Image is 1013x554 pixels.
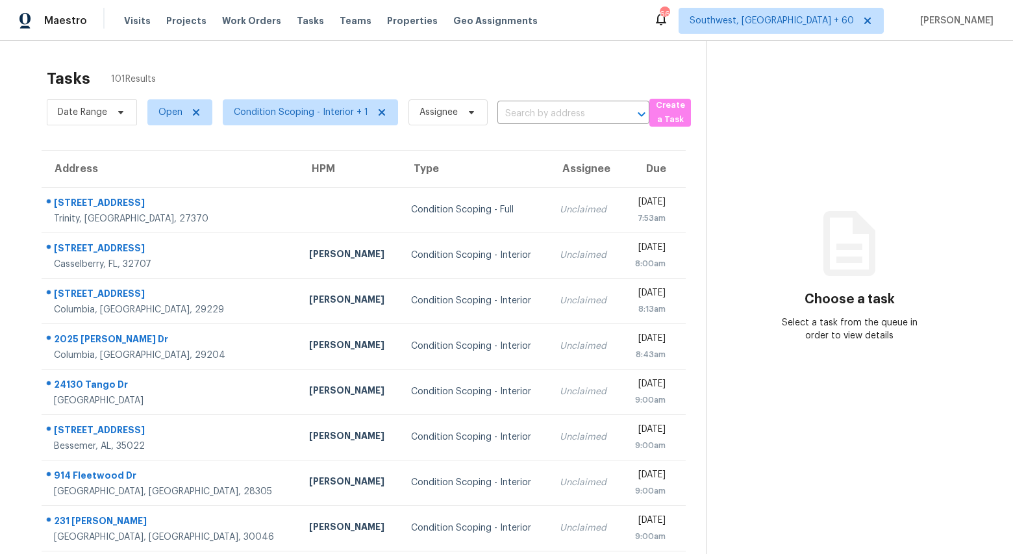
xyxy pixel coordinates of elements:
div: [DATE] [631,514,666,530]
th: Address [42,151,299,187]
div: Select a task from the queue in order to view details [779,316,921,342]
div: Unclaimed [560,522,610,535]
th: HPM [299,151,401,187]
span: Projects [166,14,206,27]
span: Maestro [44,14,87,27]
div: [PERSON_NAME] [309,293,390,309]
button: Open [632,105,651,123]
div: Unclaimed [560,340,610,353]
h3: Choose a task [805,293,895,306]
span: Visits [124,14,151,27]
div: 9:00am [631,485,666,497]
span: Tasks [297,16,324,25]
div: [GEOGRAPHIC_DATA] [54,394,288,407]
div: Unclaimed [560,249,610,262]
span: Create a Task [656,98,684,128]
span: Work Orders [222,14,281,27]
div: Columbia, [GEOGRAPHIC_DATA], 29204 [54,349,288,362]
div: Condition Scoping - Interior [411,249,540,262]
div: Unclaimed [560,476,610,489]
div: Trinity, [GEOGRAPHIC_DATA], 27370 [54,212,288,225]
div: 667 [660,8,669,21]
div: 9:00am [631,530,666,543]
div: Condition Scoping - Interior [411,340,540,353]
div: [PERSON_NAME] [309,338,390,355]
span: [PERSON_NAME] [915,14,994,27]
span: Teams [340,14,371,27]
div: Unclaimed [560,203,610,216]
div: Condition Scoping - Interior [411,476,540,489]
div: [DATE] [631,332,666,348]
input: Search by address [497,104,613,124]
button: Create a Task [649,99,691,127]
div: Condition Scoping - Interior [411,294,540,307]
div: Condition Scoping - Full [411,203,540,216]
th: Assignee [549,151,621,187]
div: [DATE] [631,286,666,303]
div: [STREET_ADDRESS] [54,287,288,303]
div: [PERSON_NAME] [309,429,390,446]
div: [STREET_ADDRESS] [54,196,288,212]
div: 2025 [PERSON_NAME] Dr [54,333,288,349]
span: Assignee [419,106,458,119]
div: Unclaimed [560,294,610,307]
div: [DATE] [631,195,666,212]
div: [PERSON_NAME] [309,520,390,536]
div: Bessemer, AL, 35022 [54,440,288,453]
div: 8:00am [631,257,666,270]
div: Condition Scoping - Interior [411,522,540,535]
div: 914 Fleetwood Dr [54,469,288,485]
div: [PERSON_NAME] [309,475,390,491]
th: Type [401,151,550,187]
div: Unclaimed [560,431,610,444]
div: 8:13am [631,303,666,316]
div: [DATE] [631,468,666,485]
div: [STREET_ADDRESS] [54,423,288,440]
span: Geo Assignments [453,14,538,27]
span: Open [158,106,182,119]
div: [DATE] [631,241,666,257]
div: 24130 Tango Dr [54,378,288,394]
span: Date Range [58,106,107,119]
div: Unclaimed [560,385,610,398]
div: [STREET_ADDRESS] [54,242,288,258]
div: 9:00am [631,394,666,407]
div: [GEOGRAPHIC_DATA], [GEOGRAPHIC_DATA], 28305 [54,485,288,498]
div: 7:53am [631,212,666,225]
div: [DATE] [631,377,666,394]
div: 8:43am [631,348,666,361]
div: Condition Scoping - Interior [411,431,540,444]
span: 101 Results [111,73,156,86]
div: [GEOGRAPHIC_DATA], [GEOGRAPHIC_DATA], 30046 [54,531,288,544]
span: Properties [387,14,438,27]
span: Condition Scoping - Interior + 1 [234,106,368,119]
div: [DATE] [631,423,666,439]
div: [PERSON_NAME] [309,247,390,264]
div: 231 [PERSON_NAME] [54,514,288,531]
h2: Tasks [47,72,90,85]
span: Southwest, [GEOGRAPHIC_DATA] + 60 [690,14,854,27]
div: 9:00am [631,439,666,452]
th: Due [621,151,686,187]
div: [PERSON_NAME] [309,384,390,400]
div: Columbia, [GEOGRAPHIC_DATA], 29229 [54,303,288,316]
div: Casselberry, FL, 32707 [54,258,288,271]
div: Condition Scoping - Interior [411,385,540,398]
